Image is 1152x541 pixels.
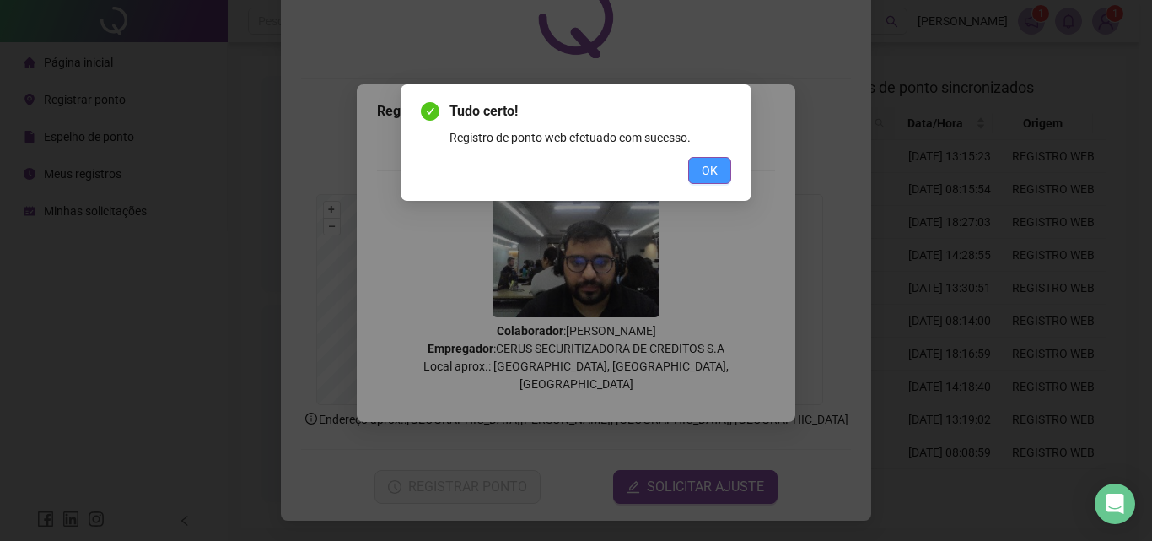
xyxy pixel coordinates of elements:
div: Registro de ponto web efetuado com sucesso. [449,128,731,147]
button: OK [688,157,731,184]
span: check-circle [421,102,439,121]
div: Open Intercom Messenger [1095,484,1135,524]
span: Tudo certo! [449,101,731,122]
span: OK [702,161,718,180]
